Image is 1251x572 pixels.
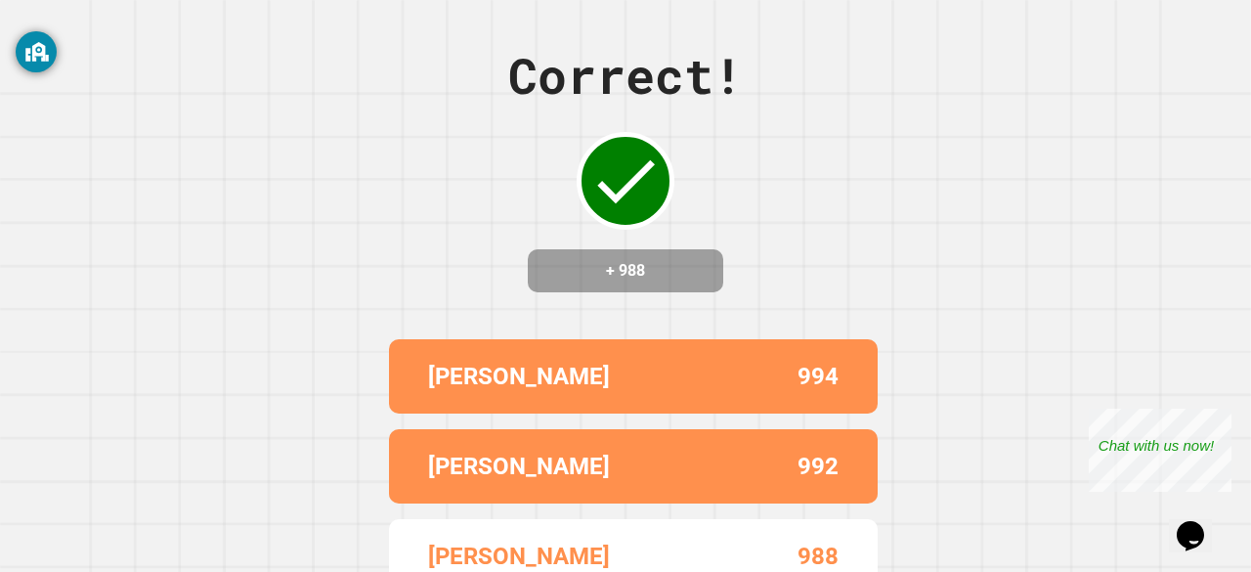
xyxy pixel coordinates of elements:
[428,359,610,394] p: [PERSON_NAME]
[798,359,839,394] p: 994
[1169,494,1231,552] iframe: chat widget
[547,259,704,283] h4: + 988
[16,31,57,72] button: GoGuardian Privacy Information
[428,449,610,484] p: [PERSON_NAME]
[508,39,743,112] div: Correct!
[1089,409,1231,492] iframe: chat widget
[798,449,839,484] p: 992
